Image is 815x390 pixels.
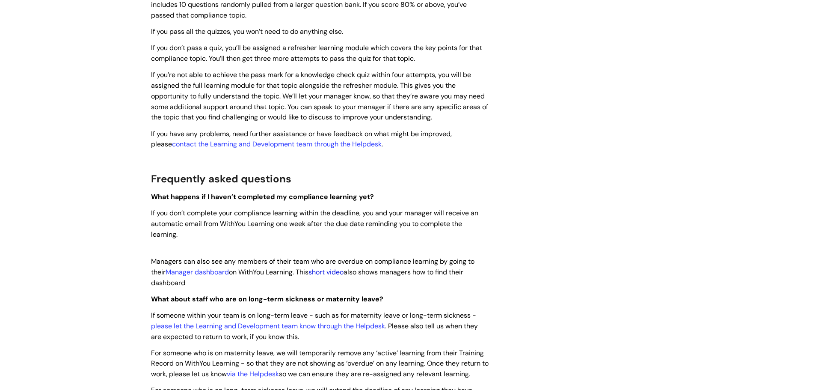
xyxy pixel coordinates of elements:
a: contact the Learning and Development team through the Helpdesk [172,140,382,149]
span: If you don’t pass a quiz, you’ll be assigned a refresher learning module which covers the key poi... [151,43,482,63]
a: short video [308,268,344,277]
span: If someone within your team is on long-term leave - such as for maternity leave or long-term sick... [151,311,478,341]
strong: What happens if I haven’t completed my compliance learning yet? [151,192,374,201]
span: If you’re not able to achieve the pass mark for a knowledge check quiz within four attempts, you ... [151,70,488,122]
span: If you don’t complete your compliance learning within the deadline, you and your manager will rec... [151,208,478,239]
a: via the Helpdesk [227,369,279,378]
a: please let the Learning and Development team know through the Helpdesk [151,322,385,330]
a: Manager dashboard [166,268,229,277]
span: If you pass all the quizzes, you won’t need to do anything else. [151,27,343,36]
strong: What about staff who are on long-term sickness or maternity leave? [151,295,383,304]
span: Frequently asked questions [151,172,291,185]
span: If you have any problems, need further assistance or have feedback on what might be improved, ple... [151,129,452,149]
span: For someone who is on maternity leave, we will temporarily remove any ‘active’ learning from thei... [151,348,489,379]
span: Managers can also see any members of their team who are overdue on compliance learning by going t... [151,257,474,287]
